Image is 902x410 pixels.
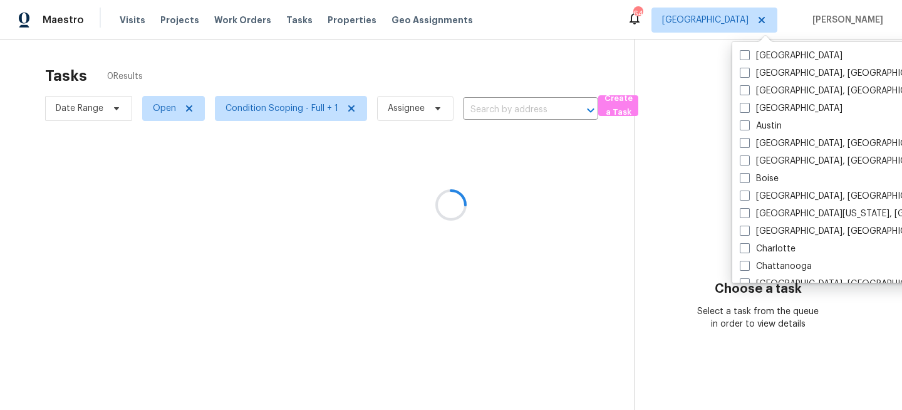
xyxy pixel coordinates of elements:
div: 64 [633,8,642,20]
label: Boise [740,172,779,185]
label: Chattanooga [740,260,812,273]
label: Charlotte [740,243,796,255]
label: [GEOGRAPHIC_DATA] [740,50,842,62]
label: Austin [740,120,782,132]
label: [GEOGRAPHIC_DATA] [740,102,842,115]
